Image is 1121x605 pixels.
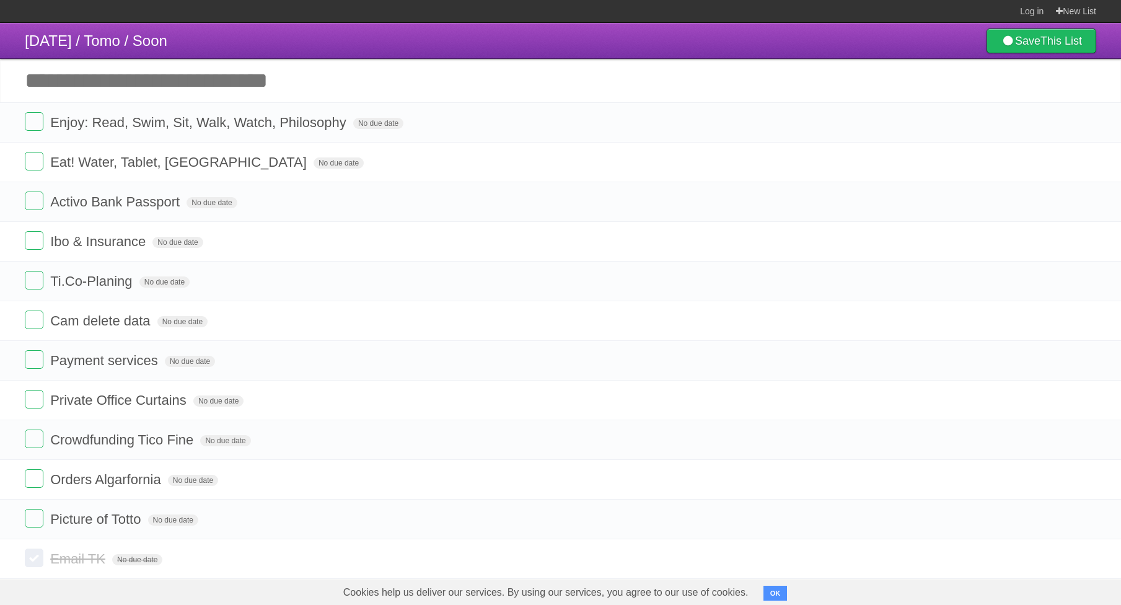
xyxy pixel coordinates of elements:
[25,469,43,488] label: Done
[112,554,162,565] span: No due date
[25,509,43,528] label: Done
[50,115,349,130] span: Enjoy: Read, Swim, Sit, Walk, Watch, Philosophy
[25,112,43,131] label: Done
[50,353,161,368] span: Payment services
[200,435,250,446] span: No due date
[331,580,761,605] span: Cookies help us deliver our services. By using our services, you agree to our use of cookies.
[50,511,144,527] span: Picture of Totto
[25,430,43,448] label: Done
[139,276,190,288] span: No due date
[165,356,215,367] span: No due date
[50,313,153,329] span: Cam delete data
[168,475,218,486] span: No due date
[353,118,403,129] span: No due date
[157,316,208,327] span: No due date
[987,29,1096,53] a: SaveThis List
[25,271,43,289] label: Done
[25,192,43,210] label: Done
[50,194,183,210] span: Activo Bank Passport
[314,157,364,169] span: No due date
[50,432,196,448] span: Crowdfunding Tico Fine
[50,551,108,567] span: Email TK
[50,273,135,289] span: Ti.Co-Planing
[25,390,43,408] label: Done
[25,231,43,250] label: Done
[25,350,43,369] label: Done
[25,549,43,567] label: Done
[50,392,190,408] span: Private Office Curtains
[25,32,167,49] span: [DATE] / Tomo / Soon
[193,395,244,407] span: No due date
[25,311,43,329] label: Done
[25,152,43,170] label: Done
[50,154,310,170] span: Eat! Water, Tablet, [GEOGRAPHIC_DATA]
[148,514,198,526] span: No due date
[187,197,237,208] span: No due date
[1040,35,1082,47] b: This List
[50,234,149,249] span: Ibo & Insurance
[50,472,164,487] span: Orders Algarfornia
[152,237,203,248] span: No due date
[763,586,788,601] button: OK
